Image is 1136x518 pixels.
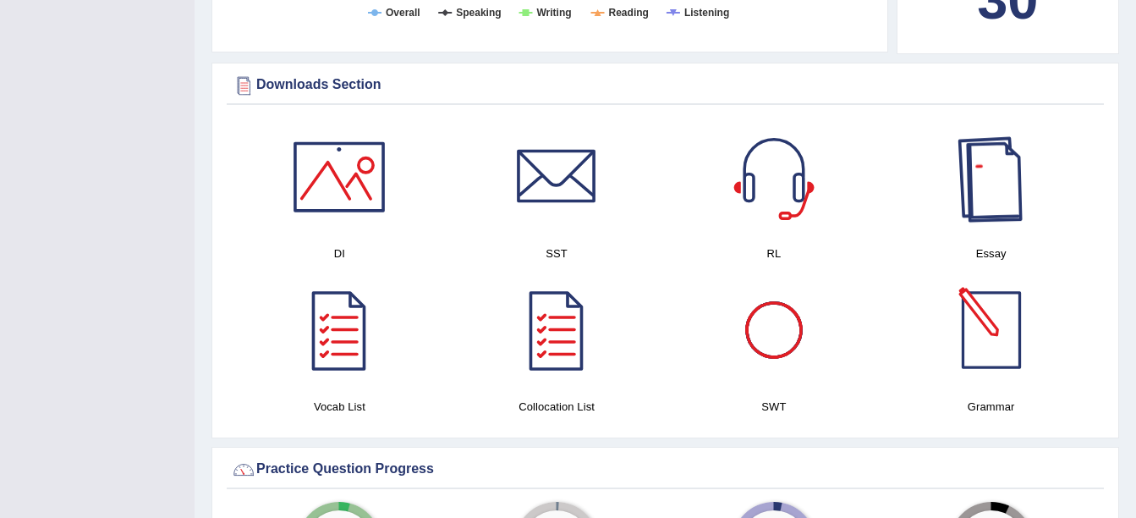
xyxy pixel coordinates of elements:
[457,398,657,416] h4: Collocation List
[891,398,1091,416] h4: Grammar
[891,245,1091,262] h4: Essay
[239,245,440,262] h4: DI
[457,245,657,262] h4: SST
[609,7,649,19] tspan: Reading
[684,7,729,19] tspan: Listening
[386,7,420,19] tspan: Overall
[456,7,501,19] tspan: Speaking
[674,245,875,262] h4: RL
[231,457,1100,482] div: Practice Question Progress
[231,73,1100,98] div: Downloads Section
[239,398,440,416] h4: Vocab List
[674,398,875,416] h4: SWT
[536,7,571,19] tspan: Writing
